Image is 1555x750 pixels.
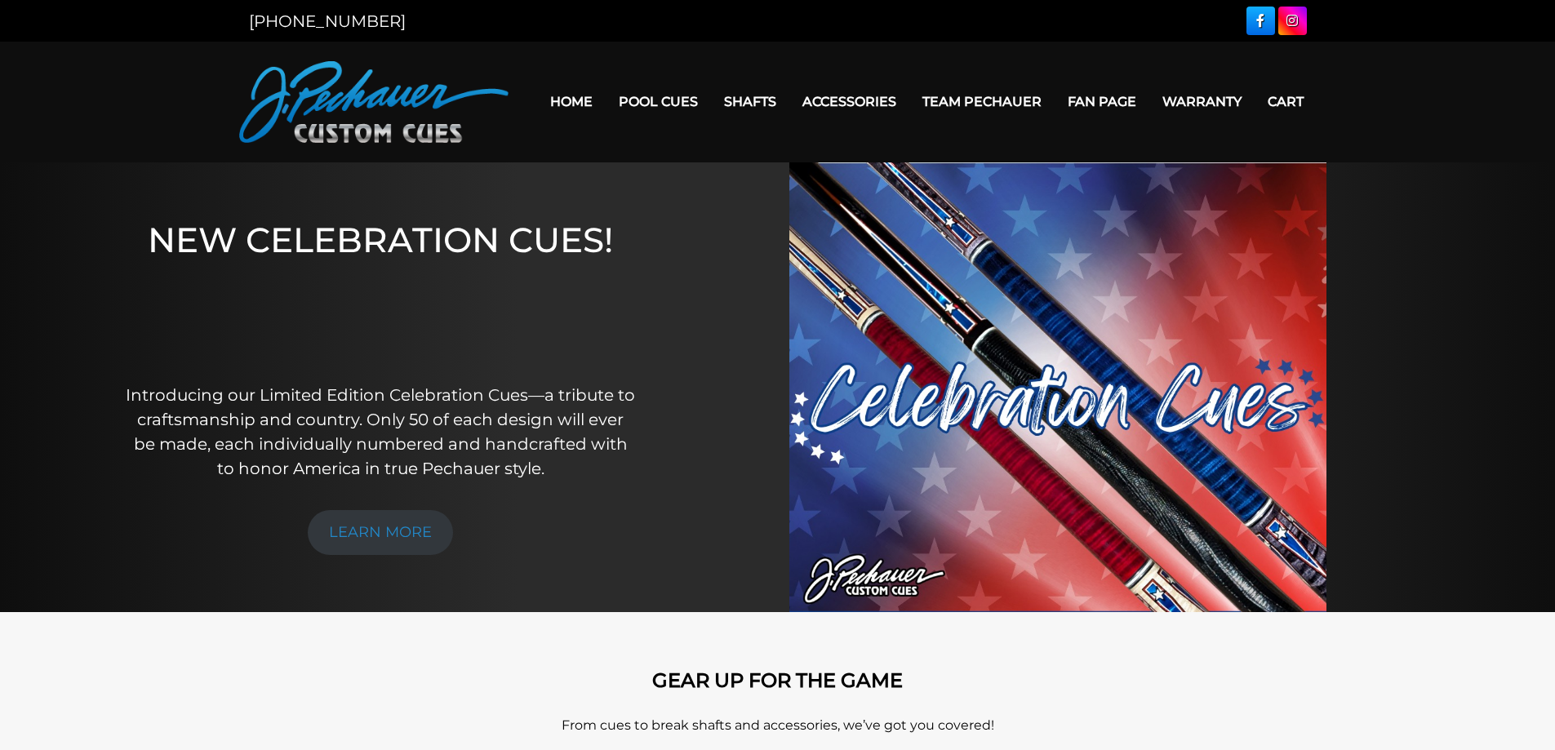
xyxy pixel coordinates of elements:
[1255,81,1317,122] a: Cart
[537,81,606,122] a: Home
[652,668,903,692] strong: GEAR UP FOR THE GAME
[909,81,1055,122] a: Team Pechauer
[308,510,453,555] a: LEARN MORE
[711,81,789,122] a: Shafts
[1055,81,1149,122] a: Fan Page
[239,61,509,143] img: Pechauer Custom Cues
[125,220,637,361] h1: NEW CELEBRATION CUES!
[249,11,406,31] a: [PHONE_NUMBER]
[1149,81,1255,122] a: Warranty
[313,716,1243,735] p: From cues to break shafts and accessories, we’ve got you covered!
[789,81,909,122] a: Accessories
[606,81,711,122] a: Pool Cues
[125,383,637,481] p: Introducing our Limited Edition Celebration Cues—a tribute to craftsmanship and country. Only 50 ...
